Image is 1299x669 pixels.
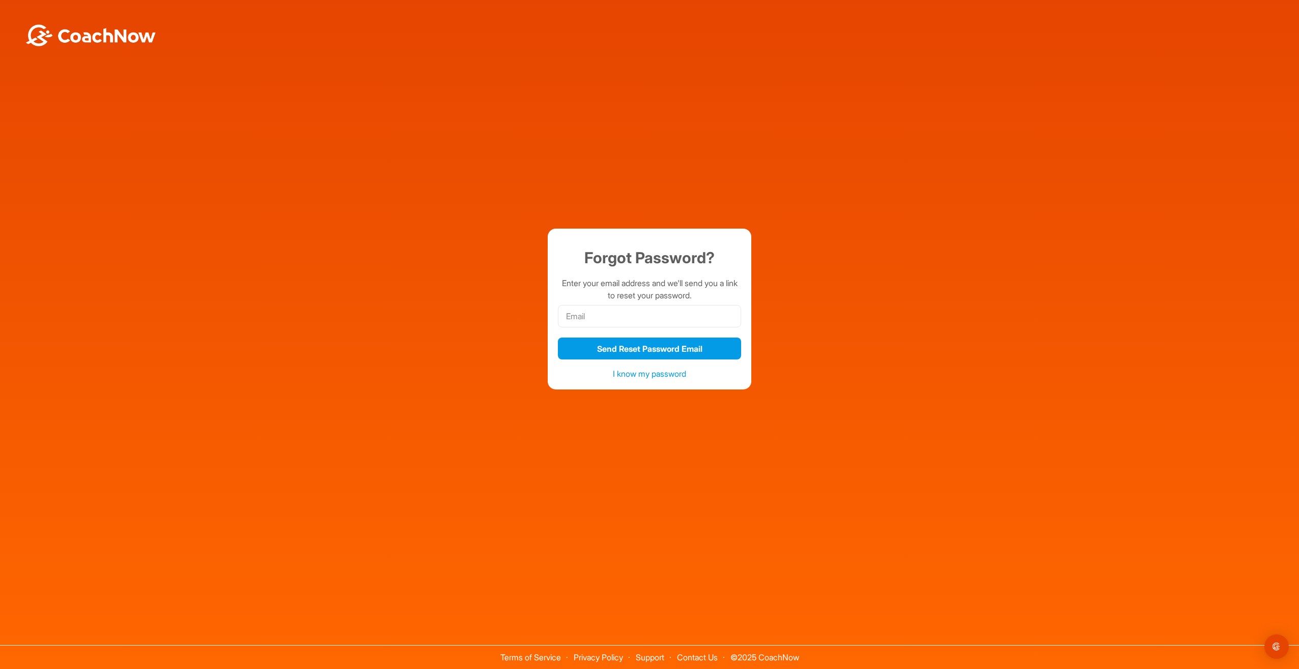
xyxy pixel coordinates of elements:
a: Contact Us [677,652,718,662]
input: Email [558,305,741,327]
div: Open Intercom Messenger [1264,634,1289,659]
p: Enter your email address and we'll send you a link to reset your password. [558,277,741,301]
img: BwLJSsUCoWCh5upNqxVrqldRgqLPVwmV24tXu5FoVAoFEpwwqQ3VIfuoInZCoVCoTD4vwADAC3ZFMkVEQFDAAAAAElFTkSuQmCC [24,24,157,46]
a: I know my password [613,369,686,379]
a: Privacy Policy [574,652,623,662]
h1: Forgot Password? [558,246,741,269]
button: Send Reset Password Email [558,338,741,359]
a: Terms of Service [500,652,561,662]
a: Support [636,652,664,662]
span: © 2025 CoachNow [725,646,804,661]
